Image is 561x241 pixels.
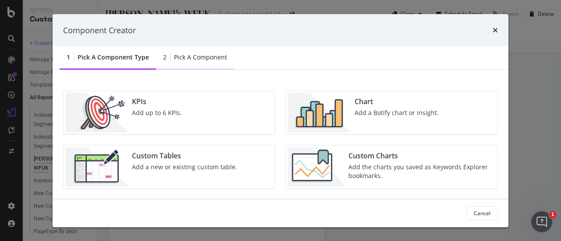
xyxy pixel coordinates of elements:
div: times [493,24,498,36]
div: Pick a Component type [78,53,149,62]
img: BHjNRGjj.png [288,93,351,133]
img: __UUOcd1.png [65,93,128,133]
div: Add the charts you saved as Keywords Explorer bookmarks. [348,163,492,180]
div: Add a Botify chart or insight. [355,108,439,117]
div: Pick a Component [174,53,227,62]
button: Cancel [466,206,498,220]
div: Cancel [474,209,490,217]
div: modal [53,14,508,227]
span: 1 [549,211,556,218]
div: Custom Charts [348,151,492,161]
div: 2 [163,53,167,62]
div: Chart [355,97,439,107]
img: CzM_nd8v.png [65,147,128,187]
div: 1 [67,53,70,62]
div: Add up to 6 KPIs. [132,108,182,117]
iframe: Intercom live chat [531,211,552,232]
img: Chdk0Fza.png [288,147,345,187]
div: Add a new or existing custom table. [132,163,237,171]
div: Component Creator [63,24,136,36]
div: KPIs [132,97,182,107]
div: Custom Tables [132,151,237,161]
